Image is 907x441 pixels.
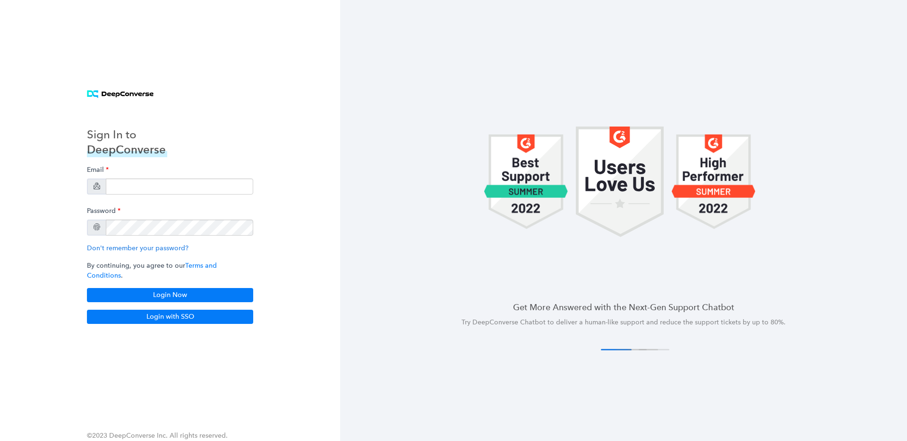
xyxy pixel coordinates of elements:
button: Login Now [87,288,253,302]
button: Login with SSO [87,310,253,324]
label: Email [87,161,109,178]
button: 2 [616,349,647,350]
label: Password [87,202,120,220]
a: Don't remember your password? [87,244,188,252]
img: carousel 1 [671,127,756,237]
button: 4 [639,349,669,350]
h3: Sign In to [87,127,167,142]
img: horizontal logo [87,90,154,98]
h3: DeepConverse [87,142,167,157]
span: Try DeepConverse Chatbot to deliver a human-like support and reduce the support tickets by up to ... [462,318,786,326]
img: carousel 1 [576,127,663,237]
button: 1 [601,349,632,350]
button: 3 [627,349,658,350]
a: Terms and Conditions [87,262,217,280]
p: By continuing, you agree to our . [87,261,253,280]
img: carousel 1 [484,127,569,237]
span: ©2023 DeepConverse Inc. All rights reserved. [87,432,228,440]
h4: Get More Answered with the Next-Gen Support Chatbot [363,301,884,313]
